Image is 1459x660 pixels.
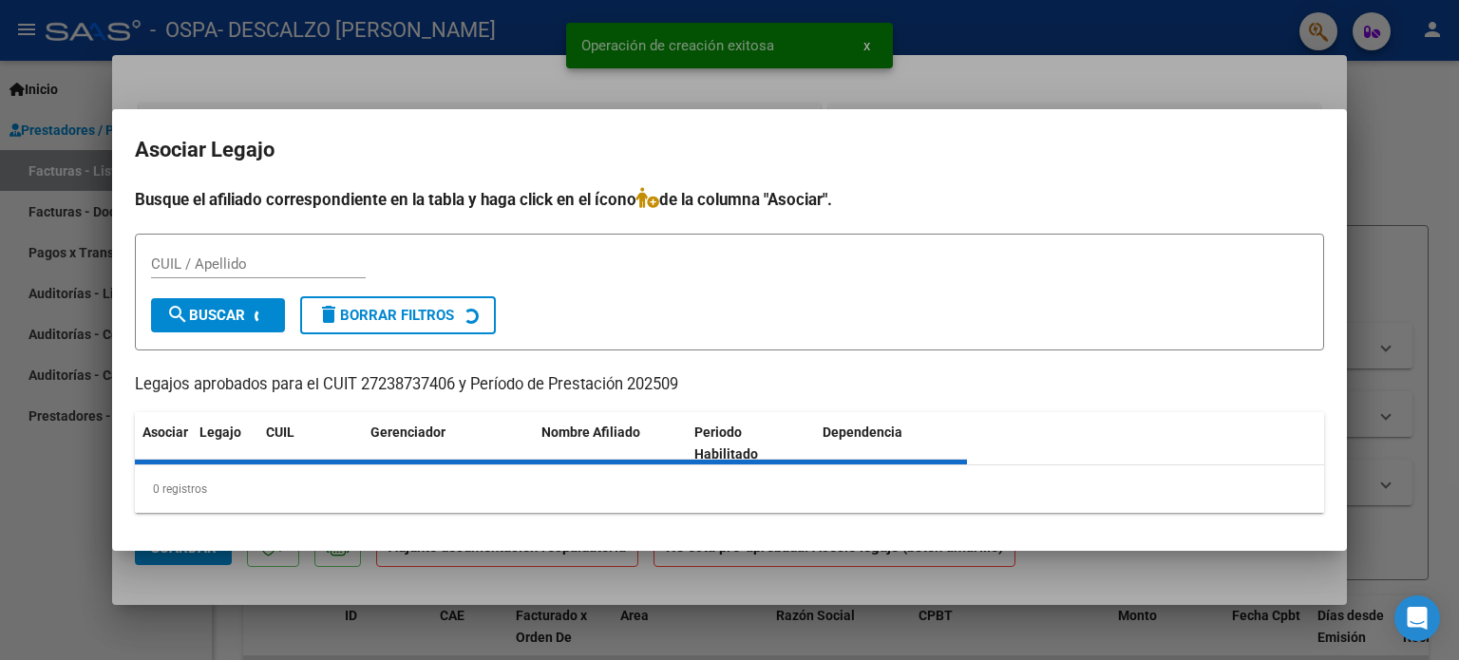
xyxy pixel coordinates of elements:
span: Borrar Filtros [317,307,454,324]
button: Buscar [151,298,285,332]
datatable-header-cell: Dependencia [815,412,968,475]
datatable-header-cell: Gerenciador [363,412,534,475]
div: Open Intercom Messenger [1394,595,1440,641]
datatable-header-cell: Asociar [135,412,192,475]
span: Dependencia [823,424,902,440]
span: Nombre Afiliado [541,424,640,440]
div: 0 registros [135,465,1324,513]
span: Gerenciador [370,424,445,440]
span: CUIL [266,424,294,440]
button: Borrar Filtros [300,296,496,334]
span: Buscar [166,307,245,324]
datatable-header-cell: Nombre Afiliado [534,412,687,475]
span: Asociar [142,424,188,440]
datatable-header-cell: Periodo Habilitado [687,412,815,475]
h4: Busque el afiliado correspondiente en la tabla y haga click en el ícono de la columna "Asociar". [135,187,1324,212]
h2: Asociar Legajo [135,132,1324,168]
mat-icon: delete [317,303,340,326]
p: Legajos aprobados para el CUIT 27238737406 y Período de Prestación 202509 [135,373,1324,397]
mat-icon: search [166,303,189,326]
datatable-header-cell: CUIL [258,412,363,475]
span: Periodo Habilitado [694,424,758,462]
span: Legajo [199,424,241,440]
datatable-header-cell: Legajo [192,412,258,475]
